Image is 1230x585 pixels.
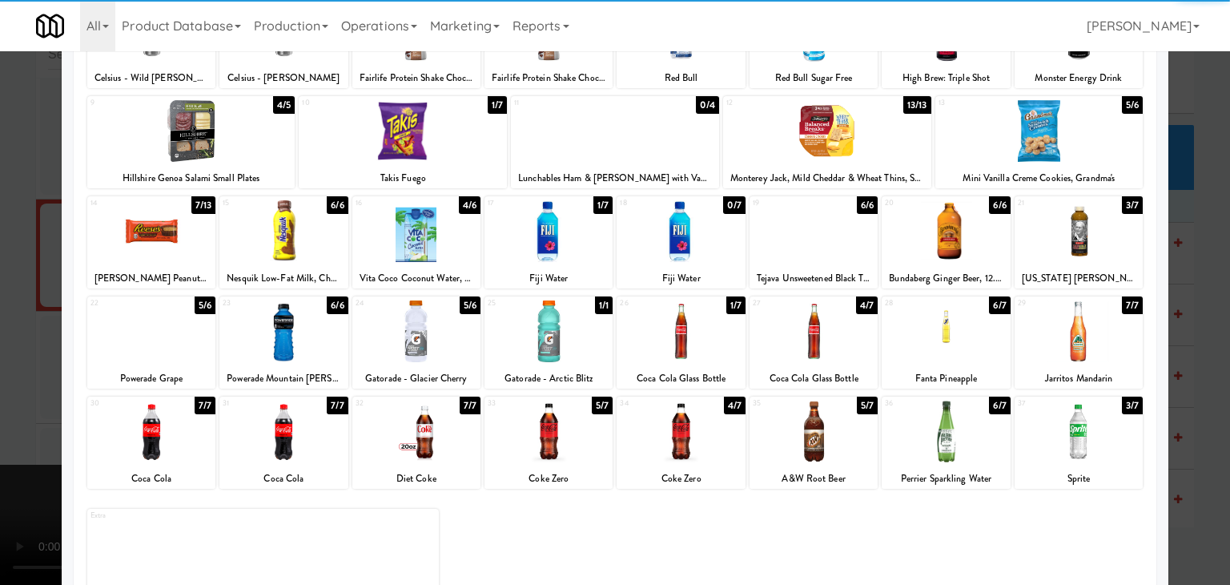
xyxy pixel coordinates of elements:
[750,397,878,489] div: 355/7A&W Root Beer
[620,196,681,210] div: 18
[857,196,878,214] div: 6/6
[219,268,348,288] div: Nesquik Low-Fat Milk, Chocolate
[935,96,1144,188] div: 135/6Mini Vanilla Creme Cookies, Grandma's
[219,196,348,288] div: 156/6Nesquik Low-Fat Milk, Chocolate
[1015,469,1143,489] div: Sprite
[356,297,416,310] div: 24
[884,68,1007,88] div: High Brew: Triple Shot
[723,196,746,214] div: 0/7
[723,96,931,188] div: 1213/13Monterey Jack, Mild Cheddar & Wheat Thins, Sargento
[87,168,295,188] div: Hillshire Genoa Salami Small Plates
[617,369,745,389] div: Coca Cola Glass Bottle
[487,369,610,389] div: Gatorade - Arctic Blitz
[488,196,549,210] div: 17
[513,168,717,188] div: Lunchables Ham & [PERSON_NAME] with Vanilla Crème Cookie
[750,68,878,88] div: Red Bull Sugar Free
[1017,369,1140,389] div: Jarritos Mandarin
[87,196,215,288] div: 147/13[PERSON_NAME] Peanut Butter Cups
[1018,397,1079,410] div: 37
[1122,397,1143,414] div: 3/7
[753,297,814,310] div: 27
[750,469,878,489] div: A&W Root Beer
[903,96,931,114] div: 13/13
[90,96,191,110] div: 9
[1122,297,1143,314] div: 7/7
[487,268,610,288] div: Fiji Water
[885,196,946,210] div: 20
[750,369,878,389] div: Coca Cola Glass Bottle
[87,369,215,389] div: Powerade Grape
[352,469,480,489] div: Diet Coke
[219,469,348,489] div: Coca Cola
[460,397,480,414] div: 7/7
[273,96,295,114] div: 4/5
[938,168,1141,188] div: Mini Vanilla Creme Cookies, Grandma's
[856,297,878,314] div: 4/7
[219,397,348,489] div: 317/7Coca Cola
[752,469,875,489] div: A&W Root Beer
[299,168,507,188] div: Takis Fuego
[752,68,875,88] div: Red Bull Sugar Free
[885,397,946,410] div: 36
[327,297,348,314] div: 6/6
[327,397,348,414] div: 7/7
[223,196,283,210] div: 15
[87,268,215,288] div: [PERSON_NAME] Peanut Butter Cups
[1015,297,1143,389] div: 297/7Jarritos Mandarin
[511,168,719,188] div: Lunchables Ham & [PERSON_NAME] with Vanilla Crème Cookie
[753,397,814,410] div: 35
[87,469,215,489] div: Coca Cola
[726,96,827,110] div: 12
[617,397,745,489] div: 344/7Coke Zero
[1015,68,1143,88] div: Monster Energy Drink
[619,68,742,88] div: Red Bull
[90,397,151,410] div: 30
[620,397,681,410] div: 34
[90,68,213,88] div: Celsius - Wild [PERSON_NAME]
[752,268,875,288] div: Tejava Unsweetened Black Tea
[459,196,480,214] div: 4/6
[87,397,215,489] div: 307/7Coca Cola
[617,297,745,389] div: 261/7Coca Cola Glass Bottle
[726,168,929,188] div: Monterey Jack, Mild Cheddar & Wheat Thins, Sargento
[222,268,345,288] div: Nesquik Low-Fat Milk, Chocolate
[484,268,613,288] div: Fiji Water
[484,196,613,288] div: 171/7Fiji Water
[487,68,610,88] div: Fairlife Protein Shake Chocolate
[1015,369,1143,389] div: Jarritos Mandarin
[195,397,215,414] div: 7/7
[460,297,480,314] div: 5/6
[620,297,681,310] div: 26
[617,469,745,489] div: Coke Zero
[484,68,613,88] div: Fairlife Protein Shake Chocolate
[882,397,1010,489] div: 366/7Perrier Sparkling Water
[882,196,1010,288] div: 206/6Bundaberg Ginger Beer, 12.7 fl oz
[352,369,480,389] div: Gatorade - Glacier Cherry
[882,469,1010,489] div: Perrier Sparkling Water
[857,397,878,414] div: 5/7
[90,196,151,210] div: 14
[222,469,345,489] div: Coca Cola
[87,297,215,389] div: 225/6Powerade Grape
[219,68,348,88] div: Celsius - [PERSON_NAME]
[989,196,1010,214] div: 6/6
[1017,268,1140,288] div: [US_STATE] [PERSON_NAME] Half and Half Iced Tea Lemonade Lite
[352,196,480,288] div: 164/6Vita Coco Coconut Water, Original, 16.9 fl oz
[724,397,746,414] div: 4/7
[935,168,1144,188] div: Mini Vanilla Creme Cookies, Grandma's
[484,397,613,489] div: 335/7Coke Zero
[619,369,742,389] div: Coca Cola Glass Bottle
[90,168,293,188] div: Hillshire Genoa Salami Small Plates
[882,68,1010,88] div: High Brew: Triple Shot
[356,397,416,410] div: 32
[90,297,151,310] div: 22
[619,469,742,489] div: Coke Zero
[299,96,507,188] div: 101/7Takis Fuego
[752,369,875,389] div: Coca Cola Glass Bottle
[222,68,345,88] div: Celsius - [PERSON_NAME]
[488,297,549,310] div: 25
[223,297,283,310] div: 23
[723,168,931,188] div: Monterey Jack, Mild Cheddar & Wheat Thins, Sargento
[195,297,215,314] div: 5/6
[750,196,878,288] div: 196/6Tejava Unsweetened Black Tea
